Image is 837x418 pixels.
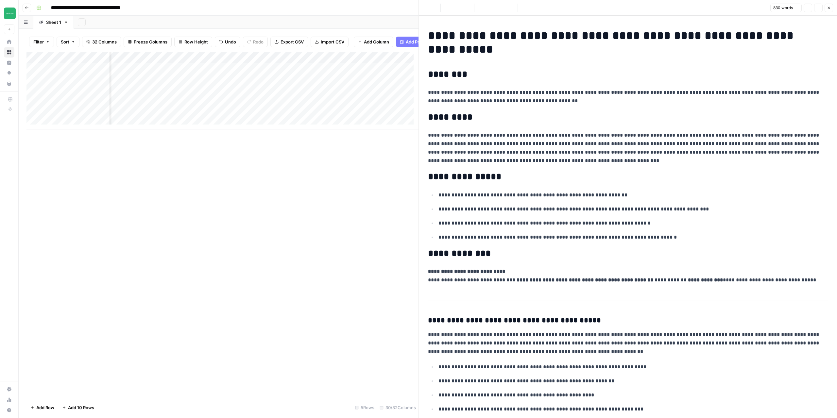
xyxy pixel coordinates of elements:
[184,39,208,45] span: Row Height
[773,5,793,11] span: 830 words
[311,37,349,47] button: Import CSV
[352,402,377,413] div: 5 Rows
[253,39,264,45] span: Redo
[61,39,69,45] span: Sort
[92,39,117,45] span: 32 Columns
[215,37,240,47] button: Undo
[770,4,802,12] button: 830 words
[4,405,14,415] button: Help + Support
[377,402,418,413] div: 30/32 Columns
[4,47,14,58] a: Browse
[124,37,172,47] button: Freeze Columns
[68,404,94,411] span: Add 10 Rows
[58,402,98,413] button: Add 10 Rows
[46,19,61,25] div: Sheet 1
[4,394,14,405] a: Usage
[174,37,212,47] button: Row Height
[243,37,268,47] button: Redo
[4,58,14,68] a: Insights
[354,37,393,47] button: Add Column
[57,37,79,47] button: Sort
[4,384,14,394] a: Settings
[225,39,236,45] span: Undo
[4,5,14,22] button: Workspace: Team Empathy
[4,8,16,19] img: Team Empathy Logo
[82,37,121,47] button: 32 Columns
[406,39,441,45] span: Add Power Agent
[134,39,167,45] span: Freeze Columns
[4,37,14,47] a: Home
[396,37,445,47] button: Add Power Agent
[321,39,344,45] span: Import CSV
[364,39,389,45] span: Add Column
[33,16,74,29] a: Sheet 1
[26,402,58,413] button: Add Row
[36,404,54,411] span: Add Row
[29,37,54,47] button: Filter
[281,39,304,45] span: Export CSV
[33,39,44,45] span: Filter
[4,68,14,78] a: Opportunities
[270,37,308,47] button: Export CSV
[4,78,14,89] a: Your Data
